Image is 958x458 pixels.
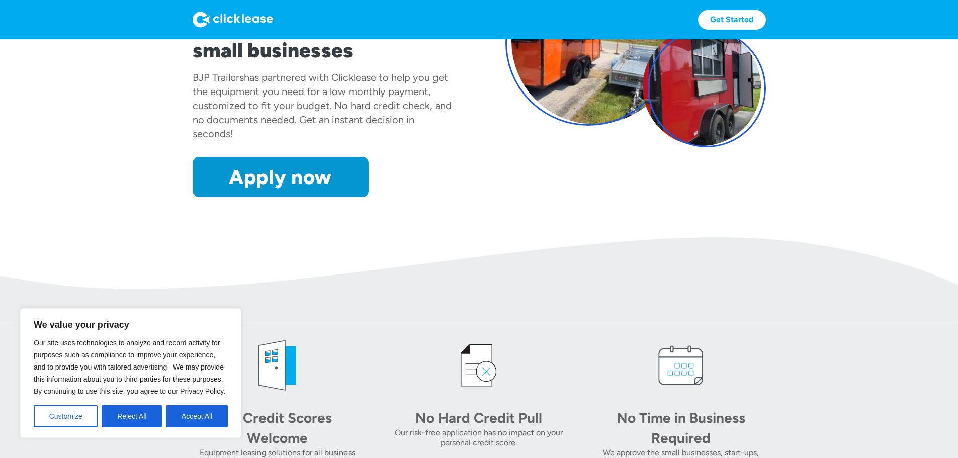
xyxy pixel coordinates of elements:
[207,408,347,448] div: All Credit Scores Welcome
[408,408,549,428] div: No Hard Credit Pull
[247,335,307,396] img: welcome icon
[698,10,766,30] a: Get Started
[394,428,564,448] div: Our risk-free application has no impact on your personal credit score.
[166,405,228,427] button: Accept All
[34,339,225,395] span: Our site uses technologies to analyze and record activity for purposes such as compliance to impr...
[34,405,98,427] button: Customize
[20,308,241,438] div: We value your privacy
[193,12,273,28] img: Logo
[449,335,509,396] img: credit icon
[34,319,228,331] p: We value your privacy
[193,71,452,140] div: has partnered with Clicklease to help you get the equipment you need for a low monthly payment, c...
[193,157,369,197] a: Apply now
[611,408,751,448] div: No Time in Business Required
[651,335,711,396] img: calendar icon
[193,71,244,83] div: BJP Trailers
[102,405,162,427] button: Reject All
